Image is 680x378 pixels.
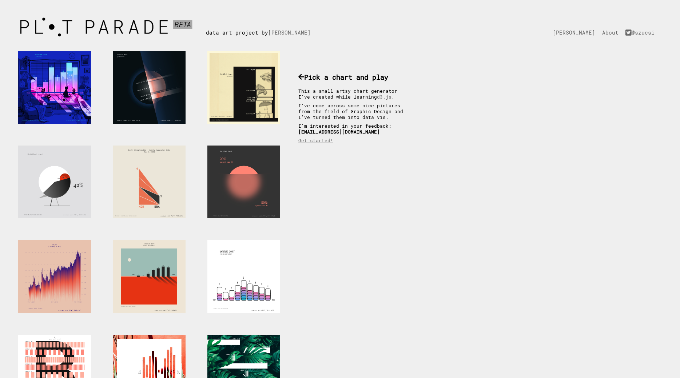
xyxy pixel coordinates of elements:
[298,88,411,100] p: This a small artsy chart generator I've created while learning .
[206,15,322,36] div: data art project by
[553,29,599,36] a: [PERSON_NAME]
[298,72,411,81] h3: Pick a chart and play
[602,29,622,36] a: About
[268,29,314,36] a: [PERSON_NAME]
[625,29,658,36] a: @szucsi
[377,94,391,100] a: d3.js
[298,103,411,120] p: I've come across some nice pictures from the field of Graphic Design and I've turned them into da...
[298,138,333,143] a: Get started!
[298,129,380,135] b: [EMAIL_ADDRESS][DOMAIN_NAME]
[298,123,411,135] p: I'm interested in your feedback:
